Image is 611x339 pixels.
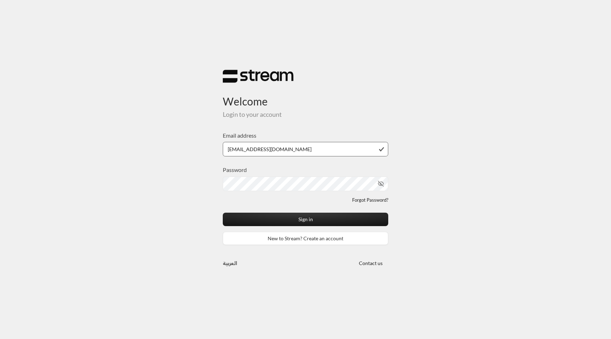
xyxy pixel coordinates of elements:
[223,166,247,174] label: Password
[223,69,293,83] img: Stream Logo
[223,111,388,119] h5: Login to your account
[223,142,388,156] input: Type your email here
[375,178,387,190] button: toggle password visibility
[223,213,388,226] button: Sign in
[223,131,256,140] label: Email address
[223,257,237,270] a: العربية
[353,260,388,266] a: Contact us
[352,197,388,204] a: Forgot Password?
[223,232,388,245] a: New to Stream? Create an account
[223,83,388,108] h3: Welcome
[353,257,388,270] button: Contact us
